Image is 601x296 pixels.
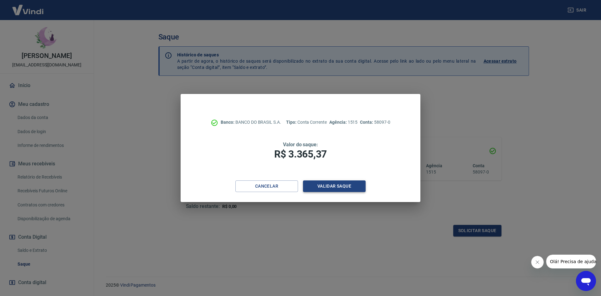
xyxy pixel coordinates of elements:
[303,180,366,192] button: Validar saque
[235,180,298,192] button: Cancelar
[531,256,544,268] iframe: Fechar mensagem
[221,120,235,125] span: Banco:
[286,119,327,126] p: Conta Corrente
[329,119,357,126] p: 1515
[283,142,318,148] span: Valor do saque:
[329,120,348,125] span: Agência:
[4,4,53,9] span: Olá! Precisa de ajuda?
[221,119,281,126] p: BANCO DO BRASIL S.A.
[274,148,327,160] span: R$ 3.365,37
[360,120,374,125] span: Conta:
[360,119,390,126] p: 58097-0
[576,271,596,291] iframe: Botão para abrir a janela de mensagens
[546,255,596,268] iframe: Mensagem da empresa
[286,120,297,125] span: Tipo:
